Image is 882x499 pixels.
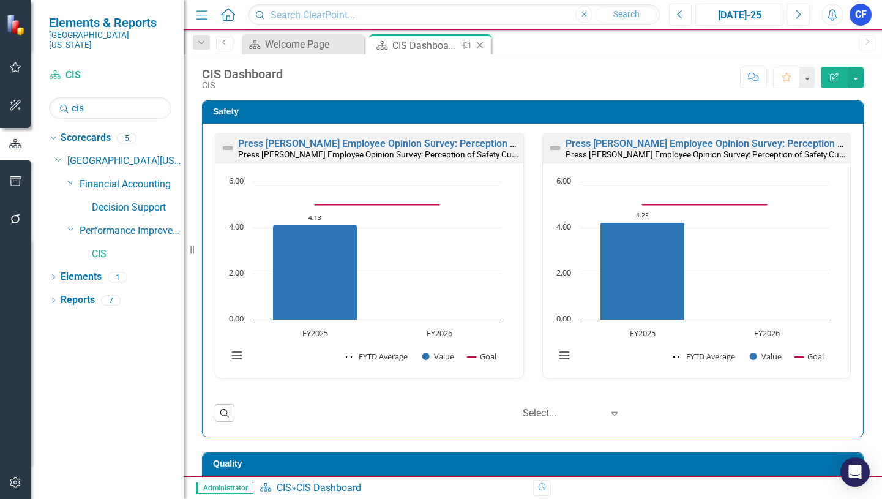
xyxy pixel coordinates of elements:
[61,270,102,284] a: Elements
[222,176,517,375] div: Chart. Highcharts interactive chart.
[313,202,442,207] g: Goal, series 3 of 3. Line with 2 data points.
[238,148,528,160] small: Press [PERSON_NAME] Employee Opinion Survey: Perception of Safety Culture
[229,267,244,278] text: 2.00
[850,4,872,26] button: CF
[427,328,452,339] text: FY2026
[422,351,454,362] button: Show Value
[700,8,779,23] div: [DATE]-25
[468,351,496,362] button: Show Goal
[548,141,562,156] img: Not Defined
[260,481,524,495] div: »
[613,9,640,19] span: Search
[67,154,184,168] a: [GEOGRAPHIC_DATA][US_STATE]
[80,224,184,238] a: Performance Improvement Services
[248,4,660,26] input: Search ClearPoint...
[753,328,779,339] text: FY2026
[313,222,318,227] g: FYTD Average, series 1 of 3. Line with 2 data points.
[49,30,171,50] small: [GEOGRAPHIC_DATA][US_STATE]
[229,175,244,186] text: 6.00
[695,4,783,26] button: [DATE]-25
[220,141,235,156] img: Not Defined
[302,328,328,339] text: FY2025
[213,107,857,116] h3: Safety
[273,225,357,320] path: FY2025, 4.13. Value.
[273,182,440,320] g: Value, series 2 of 3. Bar series with 2 bars.
[566,148,856,160] small: Press [PERSON_NAME] Employee Opinion Survey: Perception of Safety Culture
[673,351,736,362] button: Show FYTD Average
[49,97,171,119] input: Search Below...
[6,14,28,36] img: ClearPoint Strategy
[101,295,121,306] div: 7
[596,6,657,23] button: Search
[117,133,136,143] div: 5
[640,220,645,225] g: FYTD Average, series 1 of 3. Line with 2 data points.
[795,351,824,362] button: Show Goal
[556,221,571,232] text: 4.00
[556,313,571,324] text: 0.00
[61,131,111,145] a: Scorecards
[629,328,655,339] text: FY2025
[549,176,835,375] svg: Interactive chart
[600,222,684,320] path: FY2025, 4.23. Value.
[108,272,127,282] div: 1
[92,247,184,261] a: CIS
[238,138,585,149] a: Press [PERSON_NAME] Employee Opinion Survey: Perception of Safety Culture
[61,293,95,307] a: Reports
[542,132,851,378] div: Double-Click to Edit
[636,211,649,219] text: 4.23
[222,176,507,375] svg: Interactive chart
[215,132,524,378] div: Double-Click to Edit
[49,15,171,30] span: Elements & Reports
[213,459,857,468] h3: Quality
[556,267,571,278] text: 2.00
[840,457,870,487] div: Open Intercom Messenger
[228,347,245,364] button: View chart menu, Chart
[556,347,573,364] button: View chart menu, Chart
[80,178,184,192] a: Financial Accounting
[549,176,845,375] div: Chart. Highcharts interactive chart.
[600,182,767,320] g: Value, series 2 of 3. Bar series with 2 bars.
[202,81,283,90] div: CIS
[196,482,253,494] span: Administrator
[556,175,571,186] text: 6.00
[265,37,361,52] div: Welcome Page
[346,351,409,362] button: Show FYTD Average
[229,313,244,324] text: 0.00
[229,221,244,232] text: 4.00
[92,201,184,215] a: Decision Support
[392,38,458,53] div: CIS Dashboard
[277,482,291,493] a: CIS
[308,213,321,222] text: 4.13
[640,202,769,207] g: Goal, series 3 of 3. Line with 2 data points.
[202,67,283,81] div: CIS Dashboard
[245,37,361,52] a: Welcome Page
[750,351,782,362] button: Show Value
[296,482,361,493] div: CIS Dashboard
[49,69,171,83] a: CIS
